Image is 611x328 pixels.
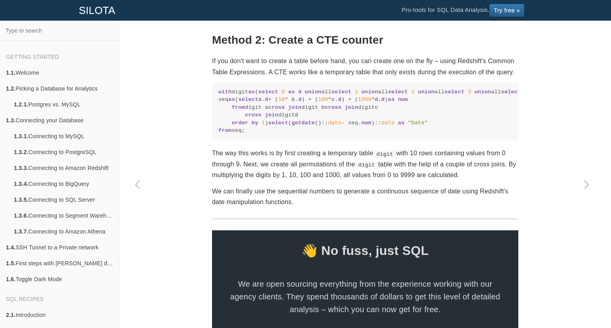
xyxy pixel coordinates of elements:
span: cross [268,104,285,110]
span: from [232,104,245,110]
code: digit ( all all all all all all all all all ), seq ( a. + ( * b. ) + ( * . ) + ( * . ) digit a di... [218,88,512,134]
a: 1.3.5.Connecting to SQL Server [8,192,119,208]
li: Pro-tools for SQL Data Analysis. [393,0,532,20]
span: We are open sourcing everything from the experience working with our agency clients. They spend t... [228,278,502,316]
span: join [265,112,278,118]
span: as [288,89,295,95]
span: d [375,96,378,102]
span: order [232,120,248,126]
a: 1.2.1.Postgres vs. MySQL [8,96,119,112]
p: If you don't want to create a table before hand, you can create one on the fly – using Redshift's... [212,56,518,77]
b: 1.5. [6,260,16,266]
span: d [295,112,298,118]
span: d [265,96,268,102]
b: 1.3.2. [14,149,28,155]
span: 3 [468,89,471,95]
span: select [388,89,408,95]
a: 1.3.3.Connecting to Amazon Redshift [8,160,119,176]
span: select [238,96,258,102]
span: d [381,96,385,102]
span: d [298,89,302,95]
span: num [361,120,371,126]
span: union [418,89,435,95]
b: 1.2. [6,85,16,92]
span: c [331,96,335,102]
span: with [218,89,232,95]
span: 100 [318,96,328,102]
b: 1.3.5. [14,197,28,203]
span: select [444,89,464,95]
span: from [218,127,232,133]
a: 1.3.4.Connecting to BigQuery [8,176,119,192]
code: digit [373,150,396,158]
span: union [475,89,491,95]
a: Try free » [489,4,524,17]
b: 1.3.1. [14,133,28,139]
span: d [338,96,341,102]
a: 1.3.1.Connecting to MySQL [8,128,119,144]
span: as [398,120,405,126]
b: 1.2.1. [14,101,28,108]
span: 2 [411,89,414,95]
b: 1.3. [6,117,16,123]
span: date [381,120,395,126]
a: 1.3.7.Connecting to Amazon Athena [8,224,119,239]
b: 1.3.3. [14,165,28,171]
span: 1 [355,89,358,95]
code: digit [355,161,378,169]
a: SILOTA [73,0,121,20]
span: by [252,120,259,126]
a: Next page: SQL Server: Date truncation for custom time periods like year, quarter, month, etc. [569,41,605,328]
span: select [331,89,351,95]
span: as [388,96,395,102]
span: 10 [278,96,285,102]
b: 1.3.4. [14,181,28,187]
span: as [248,89,255,95]
span: select [258,89,278,95]
a: 1.3.6.Connecting to Segment Warehouse [8,208,119,224]
span: getdate [292,120,315,126]
a: 1.3.2.Connecting to PostgreSQL [8,144,119,160]
span: cross [325,104,342,110]
span: "Date" [408,120,428,126]
b: 2.1. [6,312,16,318]
p: The way this works is by first creating a temporary table with 10 rows containing values from 0 t... [212,148,518,180]
p: We can finally use the sequential numbers to generate a continuous sequence of date using Redshif... [212,186,518,207]
span: join [345,104,358,110]
span: union [361,89,378,95]
span: c [375,104,378,110]
span: num [398,96,408,102]
b: 1.3.7. [14,228,28,235]
span: date [328,120,341,126]
span: as [228,96,235,102]
span: 👋 No fuss, just SQL [212,240,518,261]
a: Previous page: MySQL: Generate a sequential range of numbers for time series analysis [119,41,155,328]
b: 1.1. [6,69,16,76]
span: select [268,120,288,126]
span: 1000 [358,96,371,102]
b: 1.4. [6,244,16,251]
iframe: Drift Widget Chat Controller [571,288,601,318]
b: 1.6. [6,276,16,282]
b: 1.3.6. [14,212,28,219]
input: Type to search [2,23,117,38]
span: cross [245,112,262,118]
span: 0 [282,89,285,95]
h2: Method 2: Create a CTE counter [212,34,518,46]
span: join [288,104,302,110]
span: union [305,89,321,95]
span: select [501,89,521,95]
span: d [298,96,302,102]
span: 1 [262,120,265,126]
